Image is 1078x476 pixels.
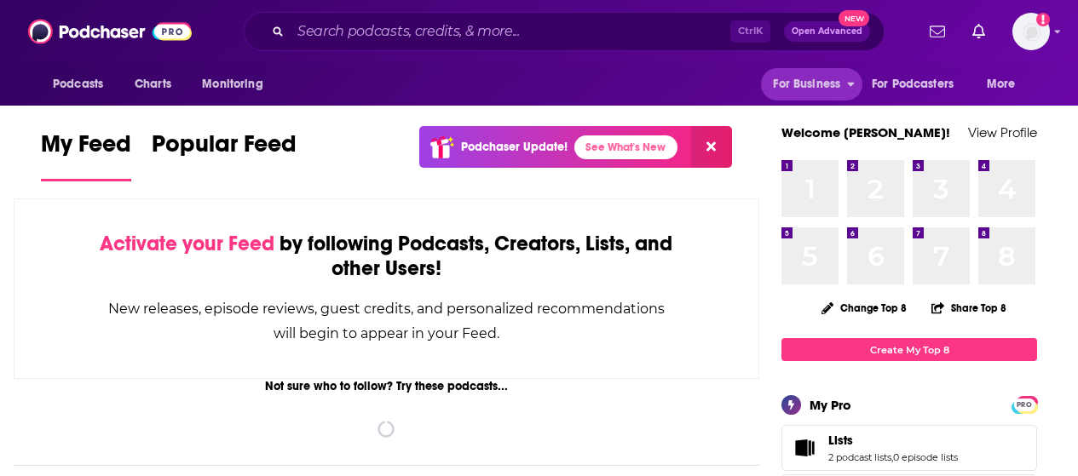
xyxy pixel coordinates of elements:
[41,68,125,100] button: open menu
[100,296,673,346] div: New releases, episode reviews, guest credits, and personalized recommendations will begin to appe...
[792,27,862,36] span: Open Advanced
[931,291,1007,324] button: Share Top 8
[893,451,958,463] a: 0 episode lists
[53,72,103,96] span: Podcasts
[811,297,917,318] button: Change Top 8
[1012,13,1050,50] img: User Profile
[781,124,950,141] a: Welcome [PERSON_NAME]!
[987,72,1016,96] span: More
[761,68,862,100] button: open menu
[202,72,262,96] span: Monitoring
[14,379,759,393] div: Not sure who to follow? Try these podcasts...
[124,68,182,100] a: Charts
[966,17,992,46] a: Show notifications dropdown
[810,397,851,413] div: My Pro
[135,72,171,96] span: Charts
[891,451,893,463] span: ,
[244,12,885,51] div: Search podcasts, credits, & more...
[781,425,1037,471] span: Lists
[1012,13,1050,50] span: Logged in as sally.brown
[41,129,131,181] a: My Feed
[861,68,978,100] button: open menu
[828,433,853,448] span: Lists
[787,436,821,460] a: Lists
[1012,13,1050,50] button: Show profile menu
[291,18,730,45] input: Search podcasts, credits, & more...
[773,72,840,96] span: For Business
[781,338,1037,361] a: Create My Top 8
[975,68,1037,100] button: open menu
[152,129,297,181] a: Popular Feed
[730,20,770,43] span: Ctrl K
[968,124,1037,141] a: View Profile
[839,10,869,26] span: New
[152,129,297,169] span: Popular Feed
[923,17,952,46] a: Show notifications dropdown
[41,129,131,169] span: My Feed
[872,72,954,96] span: For Podcasters
[828,451,891,463] a: 2 podcast lists
[100,231,274,256] span: Activate your Feed
[28,15,192,48] img: Podchaser - Follow, Share and Rate Podcasts
[828,433,958,448] a: Lists
[461,140,568,154] p: Podchaser Update!
[100,232,673,281] div: by following Podcasts, Creators, Lists, and other Users!
[190,68,285,100] button: open menu
[1014,398,1035,410] a: PRO
[1036,13,1050,26] svg: Add a profile image
[574,135,677,159] a: See What's New
[784,21,870,42] button: Open AdvancedNew
[1014,399,1035,411] span: PRO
